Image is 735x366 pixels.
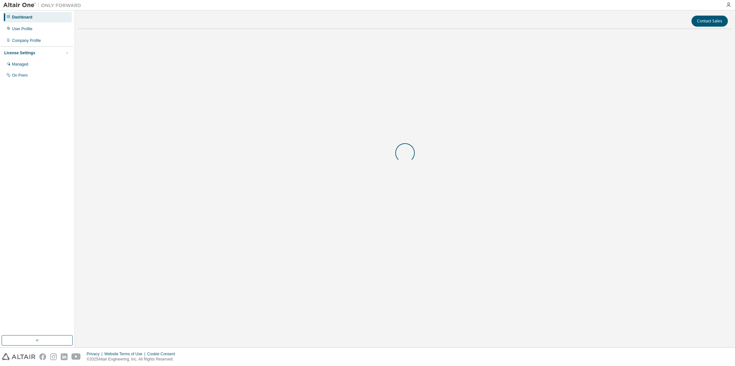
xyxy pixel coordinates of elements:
[87,351,104,357] div: Privacy
[2,353,35,360] img: altair_logo.svg
[87,357,179,362] p: © 2025 Altair Engineering, Inc. All Rights Reserved.
[691,16,728,27] button: Contact Sales
[12,73,28,78] div: On Prem
[12,15,32,20] div: Dashboard
[147,351,179,357] div: Cookie Consent
[4,50,35,56] div: License Settings
[3,2,84,8] img: Altair One
[71,353,81,360] img: youtube.svg
[61,353,68,360] img: linkedin.svg
[104,351,147,357] div: Website Terms of Use
[50,353,57,360] img: instagram.svg
[12,38,41,43] div: Company Profile
[12,26,32,32] div: User Profile
[12,62,28,67] div: Managed
[39,353,46,360] img: facebook.svg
